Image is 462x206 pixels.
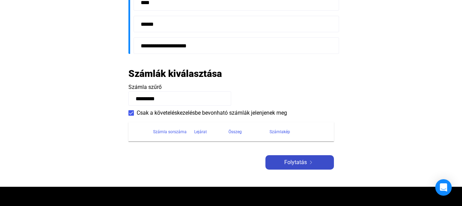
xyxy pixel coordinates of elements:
[153,128,187,136] div: Számla sorszáma
[194,128,228,136] div: Lejárat
[128,68,222,80] h2: Számlák kiválasztása
[270,128,326,136] div: Számlakép
[284,158,307,167] span: Folytatás
[265,155,334,170] button: Folytatásarrow-right-white
[153,128,194,136] div: Számla sorszáma
[228,128,242,136] div: Összeg
[307,161,315,164] img: arrow-right-white
[128,84,162,90] span: Számla szűrő
[228,128,270,136] div: Összeg
[194,128,207,136] div: Lejárat
[435,179,452,196] div: Open Intercom Messenger
[270,128,290,136] div: Számlakép
[137,109,287,117] span: Csak a követeléskezelésbe bevonható számlák jelenjenek meg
